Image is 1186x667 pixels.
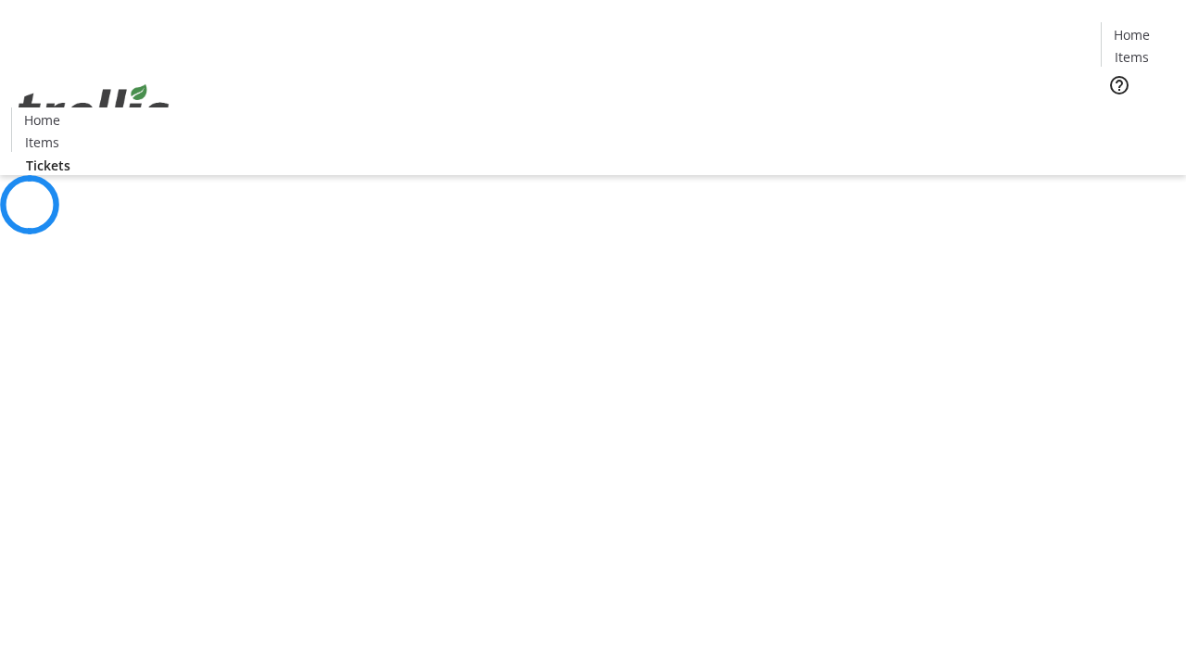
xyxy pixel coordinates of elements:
a: Items [12,132,71,152]
img: Orient E2E Organization 5VlIFcayl0's Logo [11,64,176,157]
span: Home [1114,25,1150,44]
span: Home [24,110,60,130]
button: Help [1101,67,1138,104]
a: Tickets [1101,107,1175,127]
span: Tickets [26,156,70,175]
a: Items [1102,47,1161,67]
span: Items [25,132,59,152]
a: Tickets [11,156,85,175]
span: Items [1115,47,1149,67]
a: Home [1102,25,1161,44]
span: Tickets [1116,107,1160,127]
a: Home [12,110,71,130]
